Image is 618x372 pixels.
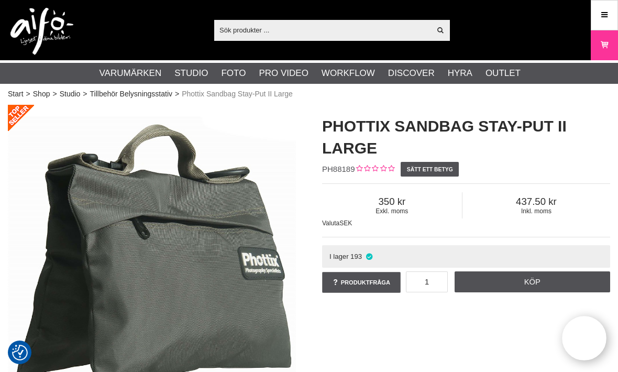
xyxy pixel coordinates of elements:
a: Sätt ett betyg [401,162,459,177]
a: Start [8,89,24,100]
a: Studio [60,89,81,100]
i: I lager [365,253,373,260]
span: > [83,89,87,100]
a: Discover [388,67,435,80]
span: 193 [350,253,362,260]
span: PH88189 [322,165,355,173]
span: Exkl. moms [322,207,462,215]
span: > [52,89,57,100]
span: I lager [329,253,349,260]
a: Hyra [448,67,472,80]
a: Pro Video [259,67,308,80]
span: 350 [322,196,462,207]
a: Studio [174,67,208,80]
a: Shop [33,89,50,100]
span: Inkl. moms [462,207,610,215]
img: Revisit consent button [12,345,28,360]
a: Tillbehör Belysningsstativ [90,89,172,100]
span: SEK [339,220,352,227]
a: Köp [455,271,611,292]
span: > [175,89,179,100]
a: Outlet [485,67,521,80]
span: > [26,89,30,100]
span: Phottix Sandbag Stay-Put II Large [182,89,293,100]
button: Samtyckesinställningar [12,343,28,362]
a: Workflow [322,67,375,80]
a: Foto [221,67,246,80]
span: Valuta [322,220,339,227]
span: 437.50 [462,196,610,207]
input: Sök produkter ... [214,22,431,38]
div: Kundbetyg: 0 [355,164,394,175]
h1: Phottix Sandbag Stay-Put II Large [322,115,610,159]
img: logo.png [10,8,73,55]
a: Produktfråga [322,272,401,293]
a: Varumärken [100,67,162,80]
